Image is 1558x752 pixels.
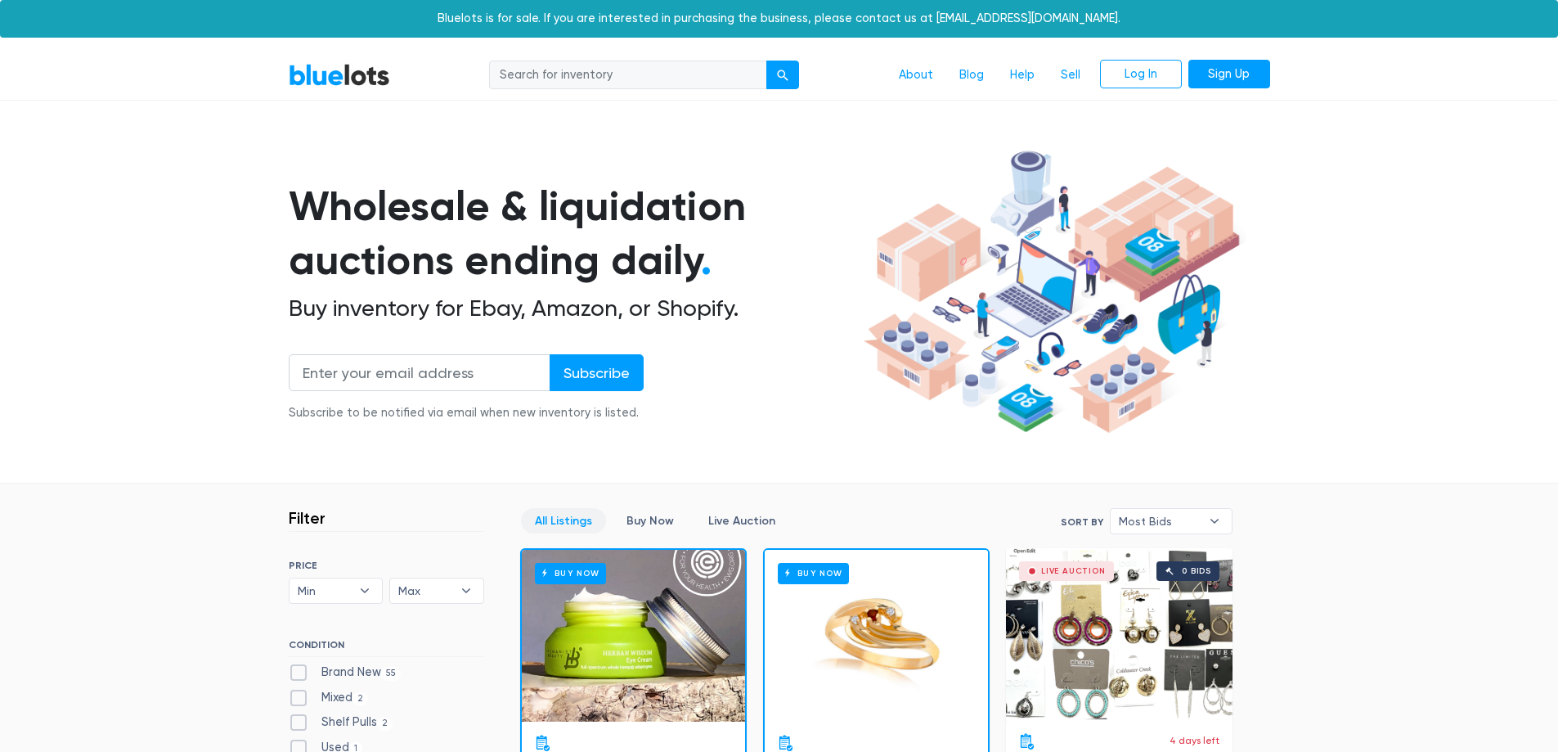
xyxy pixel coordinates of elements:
a: Sign Up [1188,60,1270,89]
label: Brand New [289,664,402,682]
p: 4 days left [1170,733,1219,748]
label: Shelf Pulls [289,714,393,732]
b: ▾ [1197,509,1232,534]
a: Sell [1048,60,1093,91]
label: Sort By [1061,515,1103,529]
span: Most Bids [1119,509,1201,534]
h6: Buy Now [535,563,606,583]
a: Live Auction [694,508,789,534]
a: Log In [1100,60,1182,89]
span: Min [298,579,352,603]
div: Live Auction [1041,567,1106,575]
a: Buy Now [765,550,988,722]
span: 2 [352,692,369,705]
a: All Listings [521,508,606,534]
span: . [701,236,712,285]
a: Blog [946,60,997,91]
span: Max [398,579,452,603]
a: Buy Now [613,508,688,534]
label: Mixed [289,689,369,707]
h6: PRICE [289,560,484,571]
b: ▾ [348,579,382,603]
a: BlueLots [289,63,390,87]
a: Live Auction 0 bids [1006,548,1232,720]
h2: Buy inventory for Ebay, Amazon, or Shopify. [289,295,858,322]
h6: Buy Now [778,563,849,583]
span: 55 [381,667,402,680]
b: ▾ [449,579,483,603]
h1: Wholesale & liquidation auctions ending daily [289,179,858,288]
input: Search for inventory [489,61,767,90]
div: 0 bids [1182,567,1211,575]
input: Enter your email address [289,354,550,391]
a: About [886,60,946,91]
div: Subscribe to be notified via email when new inventory is listed. [289,404,644,422]
h3: Filter [289,508,326,528]
a: Buy Now [522,550,745,722]
h6: CONDITION [289,639,484,657]
a: Help [997,60,1048,91]
span: 2 [377,718,393,731]
img: hero-ee84e7d0318cb26816c560f6b4441b76977f77a177738b4e94f68c95b2b83dbb.png [858,143,1246,441]
input: Subscribe [550,354,644,391]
